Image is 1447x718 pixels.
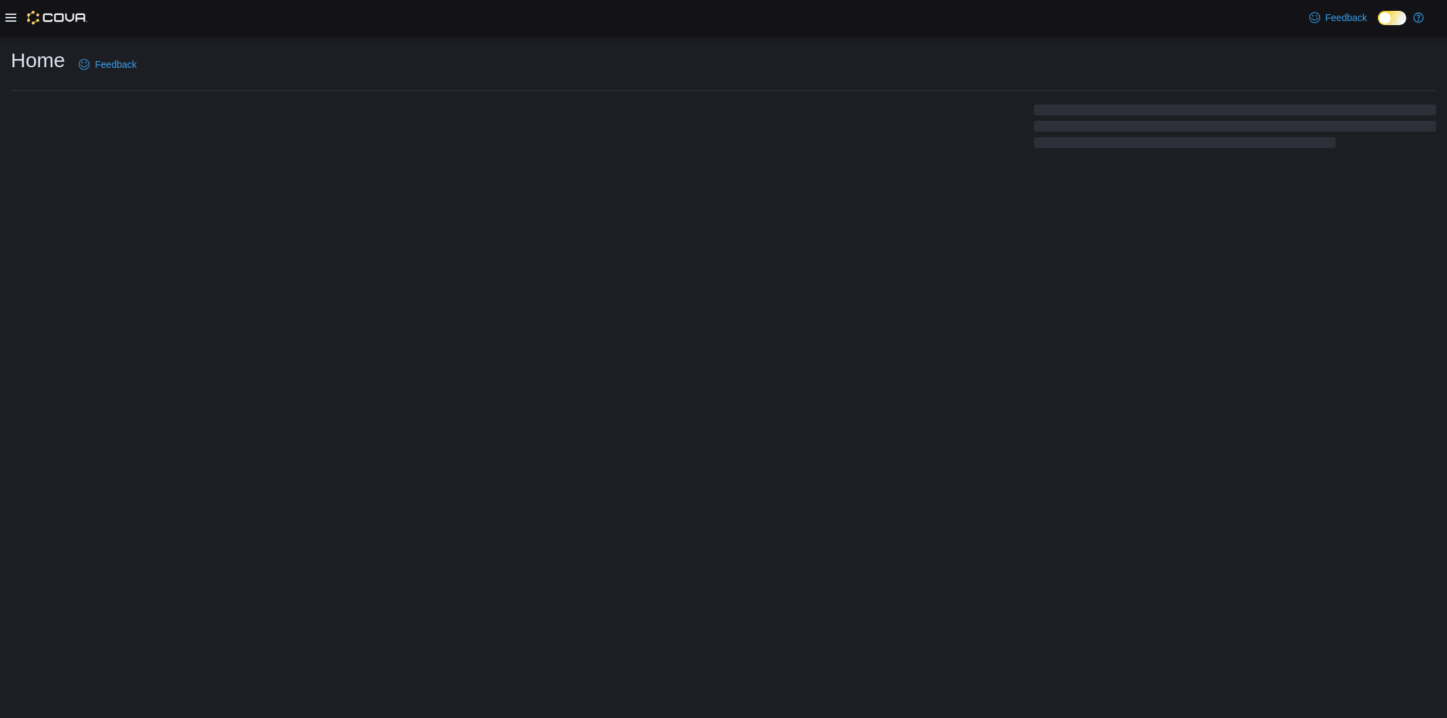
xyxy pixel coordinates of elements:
[1304,4,1372,31] a: Feedback
[1378,25,1378,26] span: Dark Mode
[1326,11,1367,24] span: Feedback
[11,47,65,74] h1: Home
[27,11,88,24] img: Cova
[1378,11,1406,25] input: Dark Mode
[95,58,136,71] span: Feedback
[73,51,142,78] a: Feedback
[1034,107,1436,151] span: Loading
